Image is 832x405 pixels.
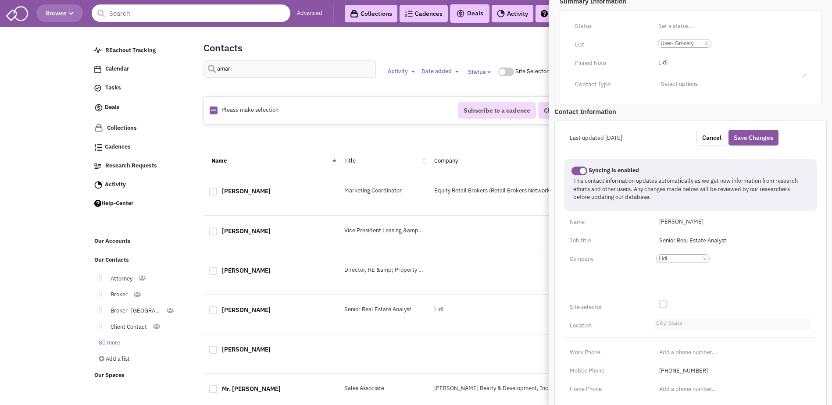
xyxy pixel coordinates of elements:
[105,181,126,188] span: Activity
[569,19,650,33] div: Status
[107,124,137,131] span: Collections
[497,10,505,18] img: Activity.png
[94,238,131,245] span: Our Accounts
[204,44,243,52] h2: Contacts
[456,9,483,17] span: Deals
[222,345,271,353] a: [PERSON_NAME]
[704,40,708,48] a: ×
[222,306,271,314] a: [PERSON_NAME]
[94,85,101,92] img: icon-tasks.png
[102,305,166,317] a: Broker- [GEOGRAPHIC_DATA]
[94,307,102,313] img: Move.png
[714,39,733,48] input: ×User- Grocery
[90,195,186,212] a: Help-Center
[90,158,186,174] a: Research Requests
[385,67,418,76] button: Activity
[339,384,428,393] div: Sales Associate
[90,61,186,78] a: Calendar
[90,120,186,137] a: Collections
[703,255,707,263] a: ×
[434,157,458,164] a: Company
[654,215,811,229] span: [PERSON_NAME]
[339,227,428,235] div: Vice President Leasing &amp; Real Estate Development
[204,60,376,78] input: Search contacts
[554,107,827,116] p: Contact Information
[564,252,648,266] div: Company
[564,215,648,229] div: Name
[405,11,413,17] img: Cadences_logo.png
[536,5,590,22] a: Help-Center
[463,64,496,80] button: Status
[339,306,428,314] div: Senior Real Estate Analyst
[94,163,101,169] img: Research.png
[94,372,125,379] span: Our Spaces
[656,19,806,33] input: Set a status...
[90,99,186,117] a: Deals
[94,275,102,281] img: Move.png
[428,384,564,393] div: [PERSON_NAME] Realty & Development, Inc
[90,80,186,96] a: Tasks
[102,273,138,285] a: Attorney
[696,130,727,146] button: Cancel
[222,266,271,274] a: [PERSON_NAME]
[339,266,428,274] div: Director, RE &amp; Property Management
[105,65,129,73] span: Calendar
[712,254,731,263] input: ×Lidl
[458,102,536,119] button: Subscribe to a cadence
[428,306,564,314] div: Lidl
[94,181,102,189] img: Activity.png
[564,300,648,314] div: Site selector
[94,291,102,298] img: Move.png
[654,345,811,359] input: Add a phone number...
[211,157,227,164] a: Name
[659,255,700,263] span: Lidl
[90,367,186,384] a: Our Spaces
[46,9,74,17] span: Browse
[656,78,806,91] span: Select options
[515,67,567,76] div: Site Selectors only
[210,107,218,114] img: Rectangle.png
[102,321,152,334] a: Client Contact
[105,84,121,92] span: Tasks
[654,234,811,248] input: Property Manager
[564,364,648,378] div: Mobile Phone
[90,252,186,269] a: Our Contacts
[573,177,807,202] p: This contact information updates automatically as we get new information from research efforts an...
[297,9,322,18] a: Advanced
[569,80,650,89] div: Contact Type
[102,288,133,301] a: Broker
[654,364,811,378] input: Add a phone number...
[105,46,156,54] span: REachout Tracking
[344,157,356,164] a: Title
[661,39,702,47] span: User- Grocery
[419,67,461,76] button: Date added
[94,200,101,207] img: help.png
[400,5,448,22] a: Cadences
[94,144,102,151] img: Cadences_logo.png
[105,143,131,151] span: Cadences
[654,319,682,325] li: City, State
[90,233,186,250] a: Our Accounts
[468,68,486,76] span: Status
[569,56,650,70] div: Pinned Note
[339,187,428,195] div: Marketing Coordinator
[456,8,465,19] img: icon-deals.svg
[92,4,290,22] input: Search
[94,66,101,73] img: Calendar.png
[105,162,157,169] span: Research Requests
[492,5,533,22] a: Activity
[94,124,103,132] img: icon-collection-lavender.png
[90,353,184,366] a: Add a list
[589,167,639,174] strong: Syncing is enabled
[654,382,811,396] input: Add a phone number...
[90,43,186,59] a: REachout Tracking
[94,323,102,330] img: Move.png
[222,187,271,195] a: [PERSON_NAME]
[569,38,650,52] div: List
[541,10,548,17] img: help.png
[221,106,279,114] span: Please make selection
[388,67,408,75] span: Activity
[564,345,648,359] div: Work Phone
[428,187,564,195] div: Equity Retail Brokers (Retail Brokers Network)
[345,5,397,22] a: Collections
